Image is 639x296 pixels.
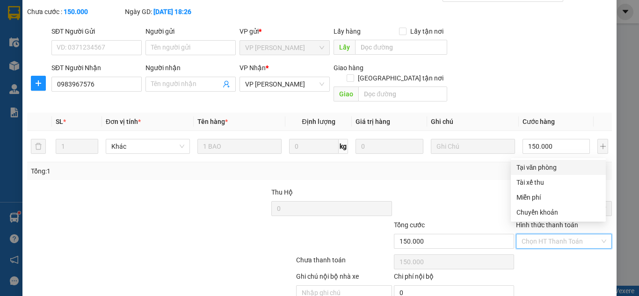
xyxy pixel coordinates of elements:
[31,166,247,176] div: Tổng: 1
[240,26,330,36] div: VP gửi
[334,40,355,55] span: Lấy
[516,207,600,217] div: Chuyển khoản
[355,40,447,55] input: Dọc đường
[56,118,63,125] span: SL
[516,162,600,173] div: Tại văn phòng
[339,139,348,154] span: kg
[356,139,423,154] input: 0
[197,139,282,154] input: VD: Bàn, Ghế
[354,73,447,83] span: [GEOGRAPHIC_DATA] tận nơi
[334,64,363,72] span: Giao hàng
[523,118,555,125] span: Cước hàng
[302,118,335,125] span: Định lượng
[31,76,46,91] button: plus
[516,192,600,202] div: Miễn phí
[431,139,515,154] input: Ghi Chú
[27,7,123,17] div: Chưa cước :
[522,234,606,248] span: Chọn HT Thanh Toán
[516,221,578,229] label: Hình thức thanh toán
[197,118,228,125] span: Tên hàng
[145,26,236,36] div: Người gửi
[407,26,447,36] span: Lấy tận nơi
[111,139,184,153] span: Khác
[245,41,324,55] span: VP Nguyễn Văn Cừ
[394,221,425,229] span: Tổng cước
[51,63,142,73] div: SĐT Người Nhận
[106,118,141,125] span: Đơn vị tính
[296,271,392,285] div: Ghi chú nội bộ nhà xe
[223,80,230,88] span: user-add
[153,8,191,15] b: [DATE] 18:26
[597,139,608,154] button: plus
[295,255,393,271] div: Chưa thanh toán
[394,271,514,285] div: Chi phí nội bộ
[51,26,142,36] div: SĐT Người Gửi
[427,113,519,131] th: Ghi chú
[334,28,361,35] span: Lấy hàng
[358,87,447,101] input: Dọc đường
[516,177,600,188] div: Tài xế thu
[271,188,293,196] span: Thu Hộ
[145,63,236,73] div: Người nhận
[356,118,390,125] span: Giá trị hàng
[125,7,221,17] div: Ngày GD:
[31,79,45,87] span: plus
[64,8,88,15] b: 150.000
[334,87,358,101] span: Giao
[31,139,46,154] button: delete
[245,77,324,91] span: VP Nguyễn Văn Cừ
[240,64,266,72] span: VP Nhận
